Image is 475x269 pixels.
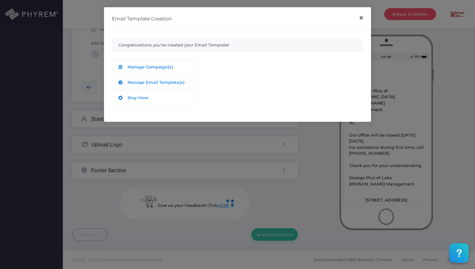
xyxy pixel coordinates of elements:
[112,91,196,105] a: Stay Here
[128,95,148,100] span: Stay Here
[355,11,367,25] button: Close
[112,15,172,22] h5: Email Template Creation
[128,80,185,85] span: Manage Email Template(s)
[112,75,196,89] a: Manage Email Template(s)
[112,38,363,52] p: Congratulations you've created your Email Template!
[112,60,196,74] a: Manage Campaign(s)
[128,64,173,69] span: Manage Campaign(s)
